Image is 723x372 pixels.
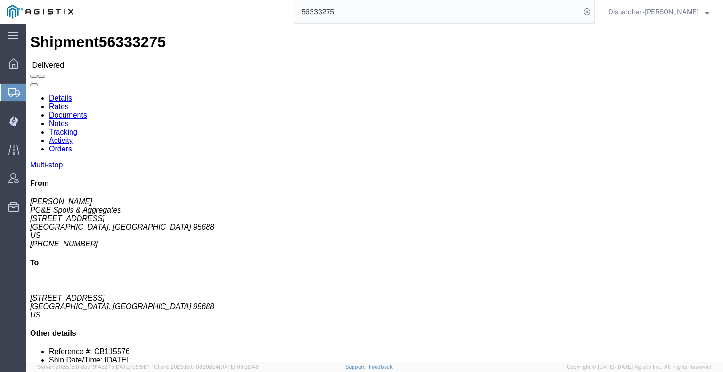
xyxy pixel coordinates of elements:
[154,364,258,370] span: Client: 2025.18.0-9839db4
[345,364,369,370] a: Support
[219,364,258,370] span: [DATE] 09:32:48
[609,7,699,17] span: Dispatcher - Cameron Bowman
[369,364,393,370] a: Feedback
[608,6,710,17] button: Dispatcher - [PERSON_NAME]
[294,0,580,23] input: Search for shipment number, reference number
[567,363,712,371] span: Copyright © [DATE]-[DATE] Agistix Inc., All Rights Reserved
[38,364,150,370] span: Server: 2025.18.0-dd719145275
[7,5,73,19] img: logo
[26,24,723,362] iframe: FS Legacy Container
[114,364,150,370] span: [DATE] 09:51:11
